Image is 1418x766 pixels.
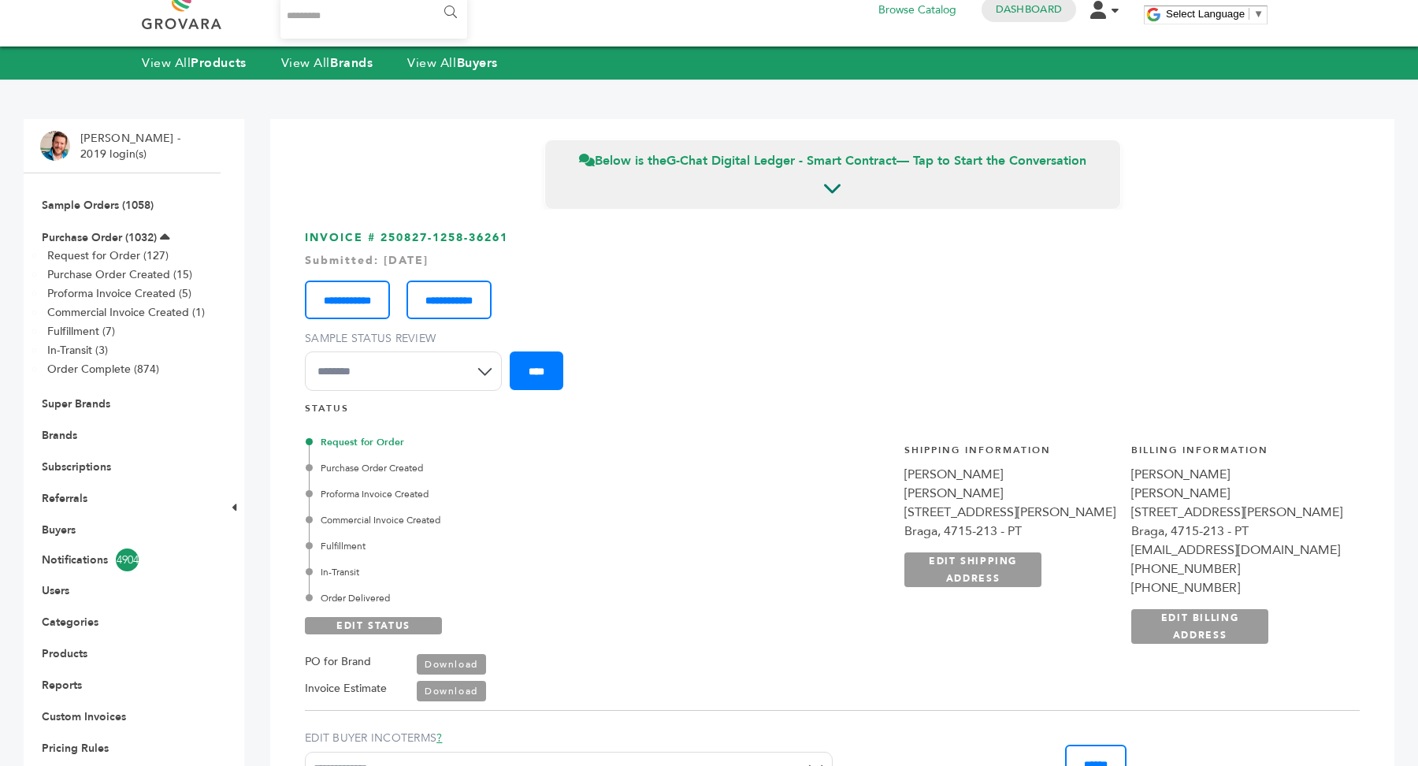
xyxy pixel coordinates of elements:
div: [STREET_ADDRESS][PERSON_NAME] [1131,503,1342,522]
div: Purchase Order Created [309,461,674,475]
a: Download [417,654,486,675]
a: Products [42,646,87,661]
a: EDIT STATUS [305,617,442,634]
a: Dashboard [996,2,1062,17]
a: Download [417,681,486,701]
a: Purchase Order Created (15) [47,267,192,282]
a: Buyers [42,522,76,537]
a: Subscriptions [42,459,111,474]
a: ? [436,731,442,746]
a: View AllBrands [281,54,373,72]
a: Pricing Rules [42,741,109,756]
a: Categories [42,615,98,630]
a: Request for Order (127) [47,248,169,263]
a: Order Complete (874) [47,362,159,377]
a: Purchase Order (1032) [42,230,157,245]
span: Below is the — Tap to Start the Conversation [579,152,1086,169]
a: Commercial Invoice Created (1) [47,305,205,320]
span: ▼ [1253,8,1264,20]
a: In-Transit (3) [47,343,108,358]
a: Select Language​ [1166,8,1264,20]
h4: Shipping Information [904,444,1115,465]
div: Braga, 4715-213 - PT [1131,522,1342,541]
span: 4904 [116,548,139,571]
a: Super Brands [42,396,110,411]
div: [PHONE_NUMBER] [1131,560,1342,578]
div: [PHONE_NUMBER] [1131,578,1342,597]
div: [EMAIL_ADDRESS][DOMAIN_NAME] [1131,541,1342,560]
div: [PERSON_NAME] [1131,465,1342,484]
a: View AllProducts [142,54,247,72]
div: Request for Order [309,435,674,449]
strong: Products [191,54,246,72]
label: Invoice Estimate [305,679,387,698]
strong: Brands [330,54,373,72]
a: Sample Orders (1058) [42,198,154,213]
h4: Billing Information [1131,444,1342,465]
strong: Buyers [457,54,498,72]
a: Custom Invoices [42,709,126,724]
div: Submitted: [DATE] [305,253,1360,269]
div: [STREET_ADDRESS][PERSON_NAME] [904,503,1115,522]
h4: STATUS [305,402,1360,423]
div: Braga, 4715-213 - PT [904,522,1115,541]
div: Commercial Invoice Created [309,513,674,527]
li: [PERSON_NAME] - 2019 login(s) [80,131,184,162]
span: Select Language [1166,8,1245,20]
label: Sample Status Review [305,331,510,347]
a: Reports [42,678,82,693]
label: PO for Brand [305,653,371,671]
span: ​ [1249,8,1249,20]
a: View AllBuyers [407,54,498,72]
a: EDIT BILLING ADDRESS [1131,609,1268,644]
strong: G-Chat Digital Ledger - Smart Contract [666,152,896,169]
div: [PERSON_NAME] [1131,484,1342,503]
div: Order Delivered [309,591,674,605]
div: Proforma Invoice Created [309,487,674,501]
div: Fulfillment [309,539,674,553]
label: EDIT BUYER INCOTERMS [305,731,833,746]
div: [PERSON_NAME] [904,465,1115,484]
a: EDIT SHIPPING ADDRESS [904,552,1041,587]
a: Users [42,583,69,598]
a: Notifications4904 [42,548,202,571]
div: [PERSON_NAME] [904,484,1115,503]
a: Browse Catalog [878,2,956,19]
h3: INVOICE # 250827-1258-36261 [305,230,1360,403]
div: In-Transit [309,565,674,579]
a: Proforma Invoice Created (5) [47,286,191,301]
a: Referrals [42,491,87,506]
a: Brands [42,428,77,443]
a: Fulfillment (7) [47,324,115,339]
